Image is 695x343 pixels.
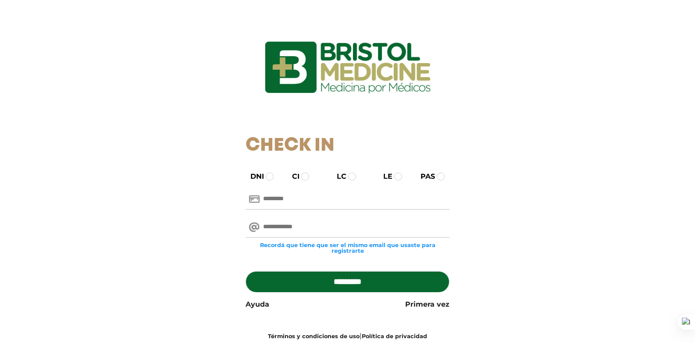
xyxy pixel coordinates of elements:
[246,299,269,310] a: Ayuda
[413,171,435,182] label: PAS
[246,135,449,157] h1: Check In
[284,171,299,182] label: CI
[405,299,449,310] a: Primera vez
[246,242,449,254] small: Recordá que tiene que ser el mismo email que usaste para registrarte
[229,11,466,124] img: logo_ingresarbristol.jpg
[268,333,360,339] a: Términos y condiciones de uso
[242,171,264,182] label: DNI
[362,333,427,339] a: Política de privacidad
[329,171,346,182] label: LC
[375,171,392,182] label: LE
